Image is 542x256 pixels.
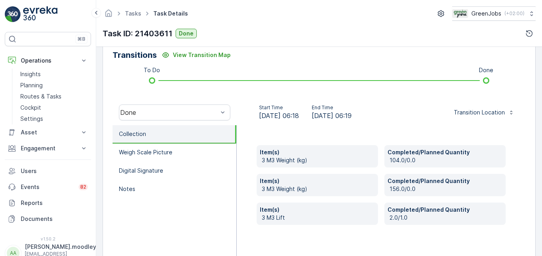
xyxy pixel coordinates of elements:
[5,236,91,241] span: v 1.50.2
[388,206,502,214] p: Completed/Planned Quantity
[21,57,75,65] p: Operations
[471,10,501,18] p: GreenJobs
[119,185,135,193] p: Notes
[21,199,88,207] p: Reports
[260,206,375,214] p: Item(s)
[119,148,172,156] p: Weigh Scale Picture
[17,69,91,80] a: Insights
[119,130,146,138] p: Collection
[21,215,88,223] p: Documents
[5,195,91,211] a: Reports
[21,144,75,152] p: Engagement
[312,111,352,120] span: [DATE] 06:19
[5,124,91,140] button: Asset
[120,109,218,116] div: Done
[5,163,91,179] a: Users
[179,30,194,37] p: Done
[390,214,502,222] p: 2.0/1.0
[104,12,113,19] a: Homepage
[454,108,505,116] p: Transition Location
[504,10,524,17] p: ( +02:00 )
[17,102,91,113] a: Cockpit
[80,184,86,190] p: 82
[5,211,91,227] a: Documents
[113,49,157,61] p: Transitions
[20,104,41,112] p: Cockpit
[452,9,468,18] img: Green_Jobs_Logo.png
[17,91,91,102] a: Routes & Tasks
[5,6,21,22] img: logo
[390,185,502,193] p: 156.0/0.0
[20,93,61,100] p: Routes & Tasks
[262,214,375,222] p: 3 M3 Lift
[103,28,172,39] p: Task ID: 21403611
[452,6,536,21] button: GreenJobs(+02:00)
[5,53,91,69] button: Operations
[262,156,375,164] p: 3 M3 Weight (kg)
[388,177,502,185] p: Completed/Planned Quantity
[262,185,375,193] p: 3 M3 Weight (kg)
[259,111,299,120] span: [DATE] 06:18
[312,104,352,111] p: End Time
[20,81,43,89] p: Planning
[259,104,299,111] p: Start Time
[260,177,375,185] p: Item(s)
[21,183,74,191] p: Events
[5,140,91,156] button: Engagement
[125,10,141,17] a: Tasks
[119,167,163,175] p: Digital Signature
[479,66,493,74] p: Done
[176,29,197,38] button: Done
[449,106,519,119] button: Transition Location
[5,179,91,195] a: Events82
[20,70,41,78] p: Insights
[144,66,160,74] p: To Do
[388,148,502,156] p: Completed/Planned Quantity
[17,113,91,124] a: Settings
[20,115,43,123] p: Settings
[17,80,91,91] a: Planning
[21,128,75,136] p: Asset
[157,49,235,61] button: View Transition Map
[260,148,375,156] p: Item(s)
[25,243,96,251] p: [PERSON_NAME].moodley
[152,10,190,18] span: Task Details
[21,167,88,175] p: Users
[77,36,85,42] p: ⌘B
[23,6,57,22] img: logo_light-DOdMpM7g.png
[173,51,231,59] p: View Transition Map
[390,156,502,164] p: 104.0/0.0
